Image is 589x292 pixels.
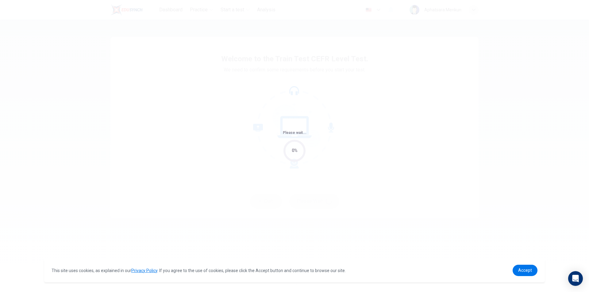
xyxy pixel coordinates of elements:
[292,147,298,154] div: 0%
[513,265,537,276] a: dismiss cookie message
[131,268,157,273] a: Privacy Policy
[518,268,532,273] span: Accept
[52,268,346,273] span: This site uses cookies, as explained in our . If you agree to the use of cookies, please click th...
[44,259,545,282] div: cookieconsent
[568,271,583,286] div: Open Intercom Messenger
[283,131,306,135] span: Please wait...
